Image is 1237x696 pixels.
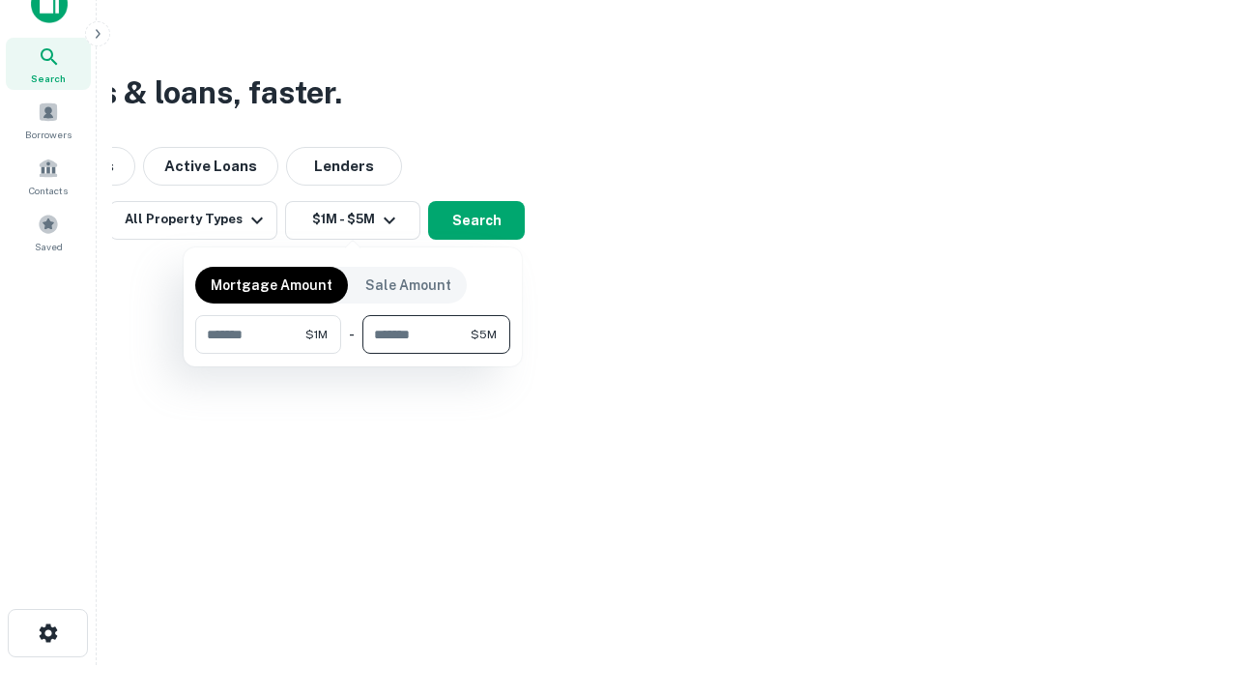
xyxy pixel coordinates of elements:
[365,275,451,296] p: Sale Amount
[305,326,328,343] span: $1M
[1140,541,1237,634] iframe: Chat Widget
[211,275,332,296] p: Mortgage Amount
[349,315,355,354] div: -
[471,326,497,343] span: $5M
